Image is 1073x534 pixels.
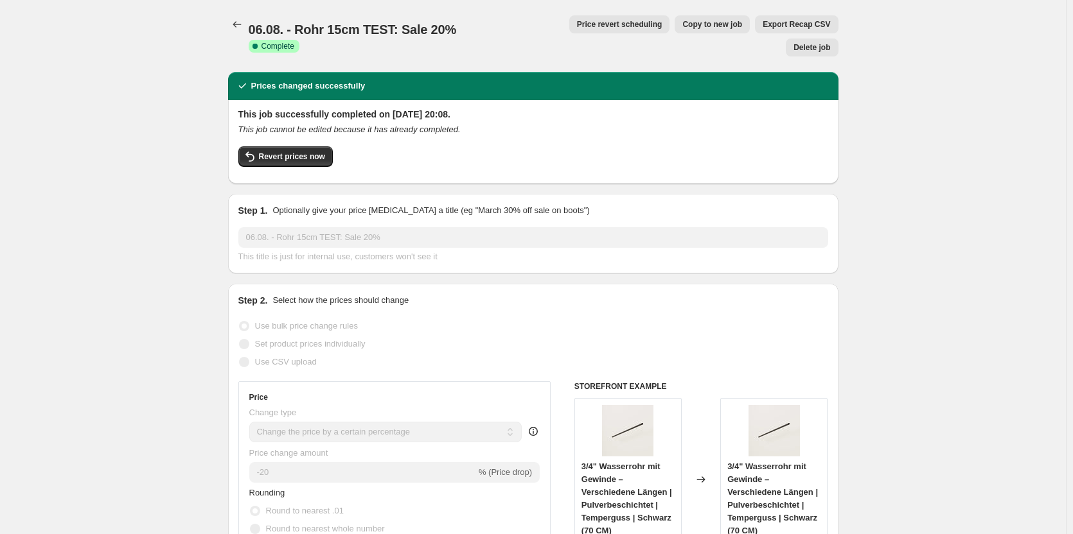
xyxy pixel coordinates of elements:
[249,408,297,417] span: Change type
[755,15,838,33] button: Export Recap CSV
[249,488,285,497] span: Rounding
[255,339,366,349] span: Set product prices individually
[272,204,589,217] p: Optionally give your price [MEDICAL_DATA] a title (eg "March 30% off sale on boots")
[238,252,438,261] span: This title is just for internal use, customers won't see it
[238,227,828,248] input: 30% off holiday sale
[255,357,317,366] span: Use CSV upload
[238,294,268,307] h2: Step 2.
[266,524,385,533] span: Round to nearest whole number
[266,506,344,515] span: Round to nearest .01
[602,405,653,456] img: wasserrohr-temperguss-pamo-fuer-diy-moebel_80x.webp
[577,19,662,30] span: Price revert scheduling
[749,405,800,456] img: wasserrohr-temperguss-pamo-fuer-diy-moebel_80x.webp
[527,425,540,438] div: help
[238,146,333,167] button: Revert prices now
[255,321,358,331] span: Use bulk price change rules
[569,15,670,33] button: Price revert scheduling
[238,204,268,217] h2: Step 1.
[249,392,268,402] h3: Price
[249,462,476,483] input: -15
[675,15,750,33] button: Copy to new job
[763,19,830,30] span: Export Recap CSV
[682,19,742,30] span: Copy to new job
[786,39,838,56] button: Delete job
[238,125,461,134] i: This job cannot be edited because it has already completed.
[479,467,532,477] span: % (Price drop)
[794,42,830,53] span: Delete job
[238,108,828,121] h2: This job successfully completed on [DATE] 20:08.
[249,448,328,458] span: Price change amount
[249,22,457,37] span: 06.08. - Rohr 15cm TEST: Sale 20%
[259,151,325,162] span: Revert prices now
[574,381,828,392] h6: STOREFRONT EXAMPLE
[228,15,246,33] button: Price change jobs
[272,294,409,307] p: Select how the prices should change
[251,80,366,92] h2: Prices changed successfully
[262,41,294,51] span: Complete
